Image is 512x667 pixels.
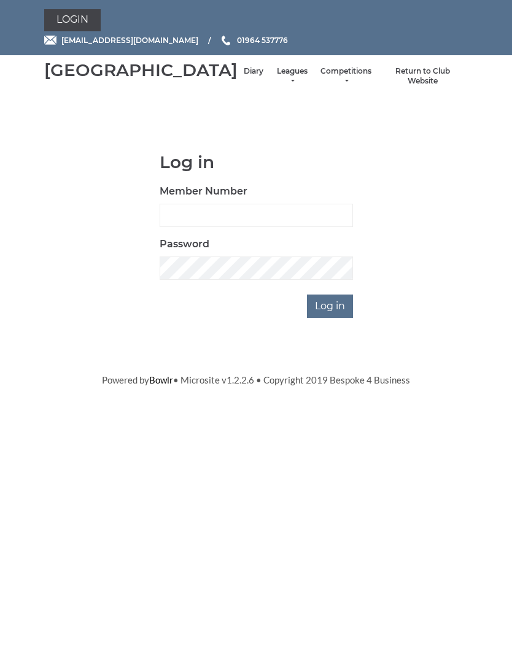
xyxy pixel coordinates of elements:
[61,36,198,45] span: [EMAIL_ADDRESS][DOMAIN_NAME]
[244,66,263,77] a: Diary
[102,374,410,385] span: Powered by • Microsite v1.2.2.6 • Copyright 2019 Bespoke 4 Business
[220,34,288,46] a: Phone us 01964 537776
[384,66,462,87] a: Return to Club Website
[320,66,371,87] a: Competitions
[237,36,288,45] span: 01964 537776
[160,153,353,172] h1: Log in
[44,36,56,45] img: Email
[44,61,238,80] div: [GEOGRAPHIC_DATA]
[160,237,209,252] label: Password
[222,36,230,45] img: Phone us
[44,9,101,31] a: Login
[149,374,173,385] a: Bowlr
[276,66,308,87] a: Leagues
[307,295,353,318] input: Log in
[44,34,198,46] a: Email [EMAIL_ADDRESS][DOMAIN_NAME]
[160,184,247,199] label: Member Number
